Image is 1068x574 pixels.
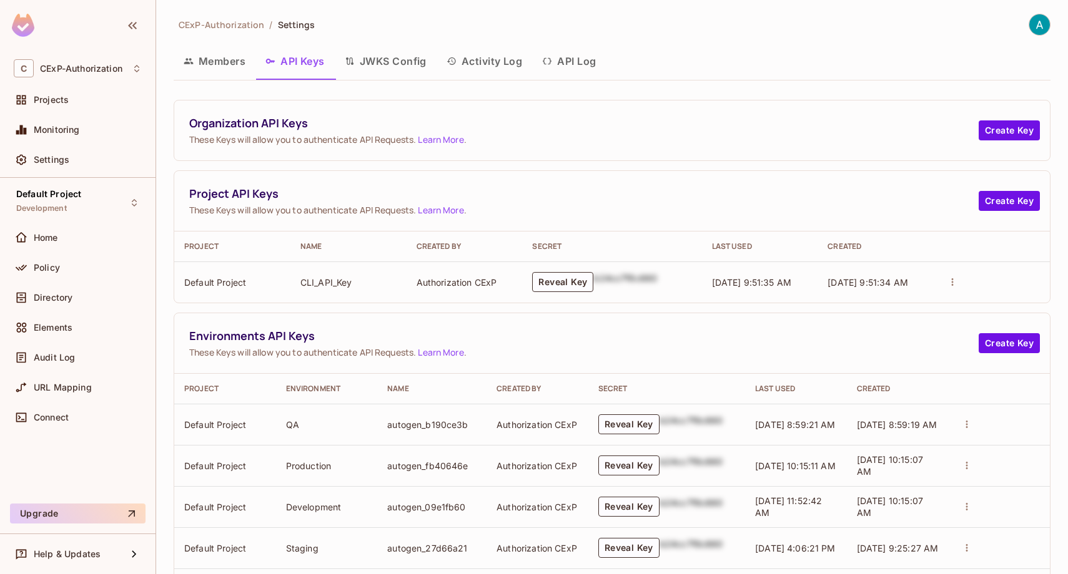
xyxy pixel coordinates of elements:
span: [DATE] 10:15:07 AM [857,454,923,477]
div: Name [300,241,397,251]
span: These Keys will allow you to authenticate API Requests. . [189,134,979,145]
span: Project API Keys [189,186,979,202]
span: Policy [34,263,60,273]
span: Settings [34,155,69,165]
span: Workspace: CExP-Authorization [40,64,122,74]
div: Created [857,384,939,394]
div: Last Used [712,241,808,251]
button: Reveal Key [598,538,660,558]
span: These Keys will allow you to authenticate API Requests. . [189,346,979,358]
td: autogen_09e1fb60 [377,486,487,527]
td: Authorization CExP [407,261,523,303]
td: Default Project [174,404,276,445]
span: Environments API Keys [189,328,979,344]
span: [DATE] 8:59:21 AM [755,419,836,430]
td: Authorization CExP [487,445,588,486]
span: Help & Updates [34,549,101,559]
div: b24cc7f8c660 [660,538,723,558]
button: Create Key [979,120,1040,140]
span: [DATE] 10:15:11 AM [755,460,836,471]
div: Project [184,241,280,251]
span: CExP-Authorization [179,19,264,31]
button: actions [958,416,976,433]
span: Elements [34,323,72,333]
td: Default Project [174,527,276,568]
a: Learn More [418,134,463,145]
li: / [269,19,272,31]
a: Learn More [418,204,463,216]
button: API Keys [255,46,335,77]
td: Authorization CExP [487,527,588,568]
span: Directory [34,293,72,303]
td: Default Project [174,486,276,527]
span: These Keys will allow you to authenticate API Requests. . [189,204,979,216]
div: Created [828,241,924,251]
button: actions [958,457,976,474]
div: Environment [286,384,368,394]
td: QA [276,404,378,445]
button: API Log [532,46,606,77]
td: Staging [276,527,378,568]
div: b24cc7f8c660 [660,497,723,517]
span: Projects [34,95,69,105]
td: Default Project [174,261,290,303]
td: Authorization CExP [487,404,588,445]
span: [DATE] 4:06:21 PM [755,543,836,553]
span: Settings [278,19,315,31]
span: C [14,59,34,77]
div: Created By [497,384,578,394]
span: URL Mapping [34,382,92,392]
span: Home [34,233,58,243]
span: Audit Log [34,353,75,362]
a: Learn More [418,346,463,358]
span: [DATE] 10:15:07 AM [857,495,923,518]
button: Reveal Key [532,272,593,292]
td: Default Project [174,445,276,486]
span: [DATE] 9:25:27 AM [857,543,939,553]
span: [DATE] 9:51:34 AM [828,277,908,288]
div: b24cc7f8c660 [660,414,723,434]
span: [DATE] 8:59:19 AM [857,419,937,430]
button: Reveal Key [598,414,660,434]
span: Development [16,203,67,213]
img: Authorization CExP [1029,14,1050,35]
img: SReyMgAAAABJRU5ErkJggg== [12,14,34,37]
td: CLI_API_Key [290,261,407,303]
button: actions [958,498,976,515]
span: [DATE] 9:51:35 AM [712,277,792,288]
span: Organization API Keys [189,115,979,131]
div: Secret [532,241,691,251]
td: Production [276,445,378,486]
div: Project [184,384,266,394]
button: actions [944,273,961,291]
div: b24cc7f8c660 [660,455,723,475]
button: JWKS Config [335,46,437,77]
span: Default Project [16,189,81,199]
div: Secret [598,384,735,394]
button: Reveal Key [598,497,660,517]
td: autogen_fb40646e [377,445,487,486]
div: Last Used [755,384,837,394]
div: b24cc7f8c660 [593,272,657,292]
span: [DATE] 11:52:42 AM [755,495,822,518]
button: Members [174,46,255,77]
button: Create Key [979,191,1040,211]
td: autogen_27d66a21 [377,527,487,568]
span: Connect [34,412,69,422]
div: Created By [417,241,513,251]
button: Upgrade [10,503,146,523]
td: autogen_b190ce3b [377,404,487,445]
span: Monitoring [34,125,80,135]
button: actions [958,539,976,557]
td: Development [276,486,378,527]
button: Create Key [979,333,1040,353]
button: Activity Log [437,46,533,77]
div: Name [387,384,477,394]
button: Reveal Key [598,455,660,475]
td: Authorization CExP [487,486,588,527]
